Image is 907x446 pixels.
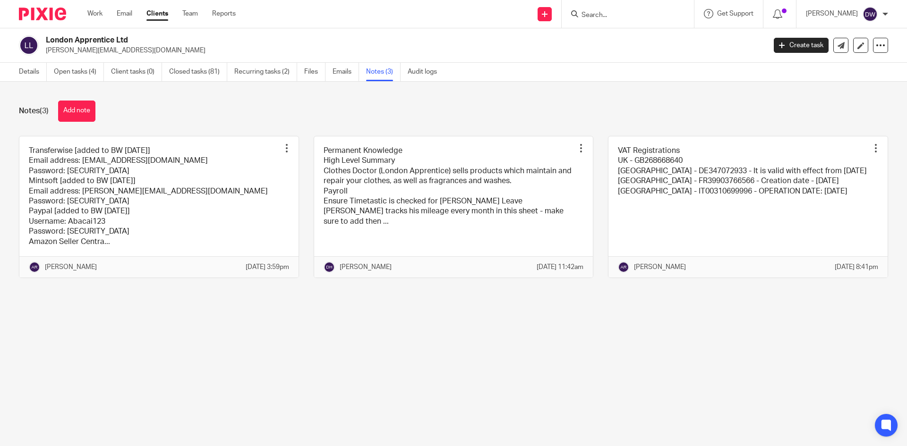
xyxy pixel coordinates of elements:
[29,261,40,273] img: svg%3E
[774,38,829,53] a: Create task
[19,8,66,20] img: Pixie
[169,63,227,81] a: Closed tasks (81)
[111,63,162,81] a: Client tasks (0)
[87,9,103,18] a: Work
[40,107,49,115] span: (3)
[19,106,49,116] h1: Notes
[212,9,236,18] a: Reports
[46,46,760,55] p: [PERSON_NAME][EMAIL_ADDRESS][DOMAIN_NAME]
[717,10,753,17] span: Get Support
[146,9,168,18] a: Clients
[324,261,335,273] img: svg%3E
[46,35,617,45] h2: London Apprentice Ltd
[333,63,359,81] a: Emails
[408,63,444,81] a: Audit logs
[117,9,132,18] a: Email
[806,9,858,18] p: [PERSON_NAME]
[581,11,666,20] input: Search
[537,262,583,272] p: [DATE] 11:42am
[19,63,47,81] a: Details
[246,262,289,272] p: [DATE] 3:59pm
[366,63,401,81] a: Notes (3)
[618,261,629,273] img: svg%3E
[45,262,97,272] p: [PERSON_NAME]
[340,262,392,272] p: [PERSON_NAME]
[19,35,39,55] img: svg%3E
[835,262,878,272] p: [DATE] 8:41pm
[304,63,325,81] a: Files
[234,63,297,81] a: Recurring tasks (2)
[863,7,878,22] img: svg%3E
[58,101,95,122] button: Add note
[634,262,686,272] p: [PERSON_NAME]
[182,9,198,18] a: Team
[54,63,104,81] a: Open tasks (4)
